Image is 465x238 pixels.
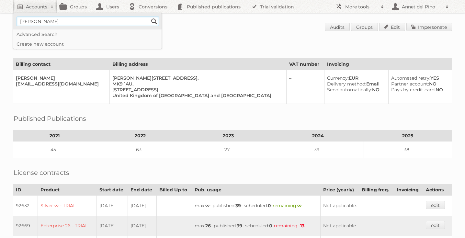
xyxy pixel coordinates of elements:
[205,223,211,229] strong: 26
[112,93,281,98] div: United Kingdom of [GEOGRAPHIC_DATA] and [GEOGRAPHIC_DATA]
[13,184,38,196] th: ID
[157,184,192,196] th: Billed Up to
[16,75,104,81] div: [PERSON_NAME]
[38,216,96,236] td: Enterprise 26 - TRIAL
[128,196,157,216] td: [DATE]
[391,75,430,81] span: Automated retry:
[13,196,38,216] td: 92632
[205,203,210,209] strong: ∞
[13,23,452,32] h1: Account 80635: Essentra Components Ltd
[394,184,423,196] th: Invoicing
[96,216,128,236] td: [DATE]
[391,81,447,87] div: NO
[16,81,104,87] div: [EMAIL_ADDRESS][DOMAIN_NAME]
[26,4,47,10] h2: Accounts
[128,184,157,196] th: End date
[13,29,162,39] a: Advanced Search
[426,221,445,229] a: edit
[299,223,304,229] strong: -13
[274,223,304,229] span: remaining:
[184,130,272,142] th: 2023
[109,59,287,70] th: Billing address
[287,70,324,104] td: –
[192,216,321,236] td: max: - published: - scheduled: -
[112,87,281,93] div: [STREET_ADDRESS],
[273,203,301,209] span: remaining:
[327,81,366,87] span: Delivery method:
[406,23,452,31] a: Impersonate
[13,130,96,142] th: 2021
[38,184,96,196] th: Product
[96,142,184,158] td: 63
[38,196,96,216] td: Silver ∞ - TRIAL
[112,81,281,87] div: MK9 1AU,
[237,223,242,229] strong: 39
[13,216,38,236] td: 92669
[297,203,301,209] strong: ∞
[128,216,157,236] td: [DATE]
[327,75,349,81] span: Currency:
[391,75,447,81] div: YES
[96,184,128,196] th: Start date
[14,114,86,123] h2: Published Publications
[327,75,383,81] div: EUR
[268,203,271,209] strong: 0
[149,17,159,26] input: Search
[345,4,378,10] h2: More tools
[320,196,423,216] td: Not applicable.
[400,4,442,10] h2: Annet del Pino
[364,142,452,158] td: 38
[325,23,350,31] a: Audits
[379,23,405,31] a: Edit
[14,168,69,177] h2: License contracts
[391,87,436,93] span: Pays by credit card:
[391,87,447,93] div: NO
[287,59,324,70] th: VAT number
[327,87,383,93] div: NO
[423,184,452,196] th: Actions
[192,196,321,216] td: max: - published: - scheduled: -
[320,184,359,196] th: Price (yearly)
[235,203,241,209] strong: 39
[269,223,272,229] strong: 0
[320,216,423,236] td: Not applicable.
[391,81,429,87] span: Partner account:
[272,142,364,158] td: 39
[359,184,394,196] th: Billing freq.
[324,59,452,70] th: Invoicing
[184,142,272,158] td: 27
[426,201,445,209] a: edit
[96,196,128,216] td: [DATE]
[327,81,383,87] div: Email
[112,75,281,81] div: [PERSON_NAME][STREET_ADDRESS],
[351,23,378,31] a: Groups
[96,130,184,142] th: 2022
[192,184,321,196] th: Pub. usage
[13,59,110,70] th: Billing contact
[13,39,162,49] a: Create new account
[364,130,452,142] th: 2025
[13,142,96,158] td: 45
[327,87,372,93] span: Send automatically:
[272,130,364,142] th: 2024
